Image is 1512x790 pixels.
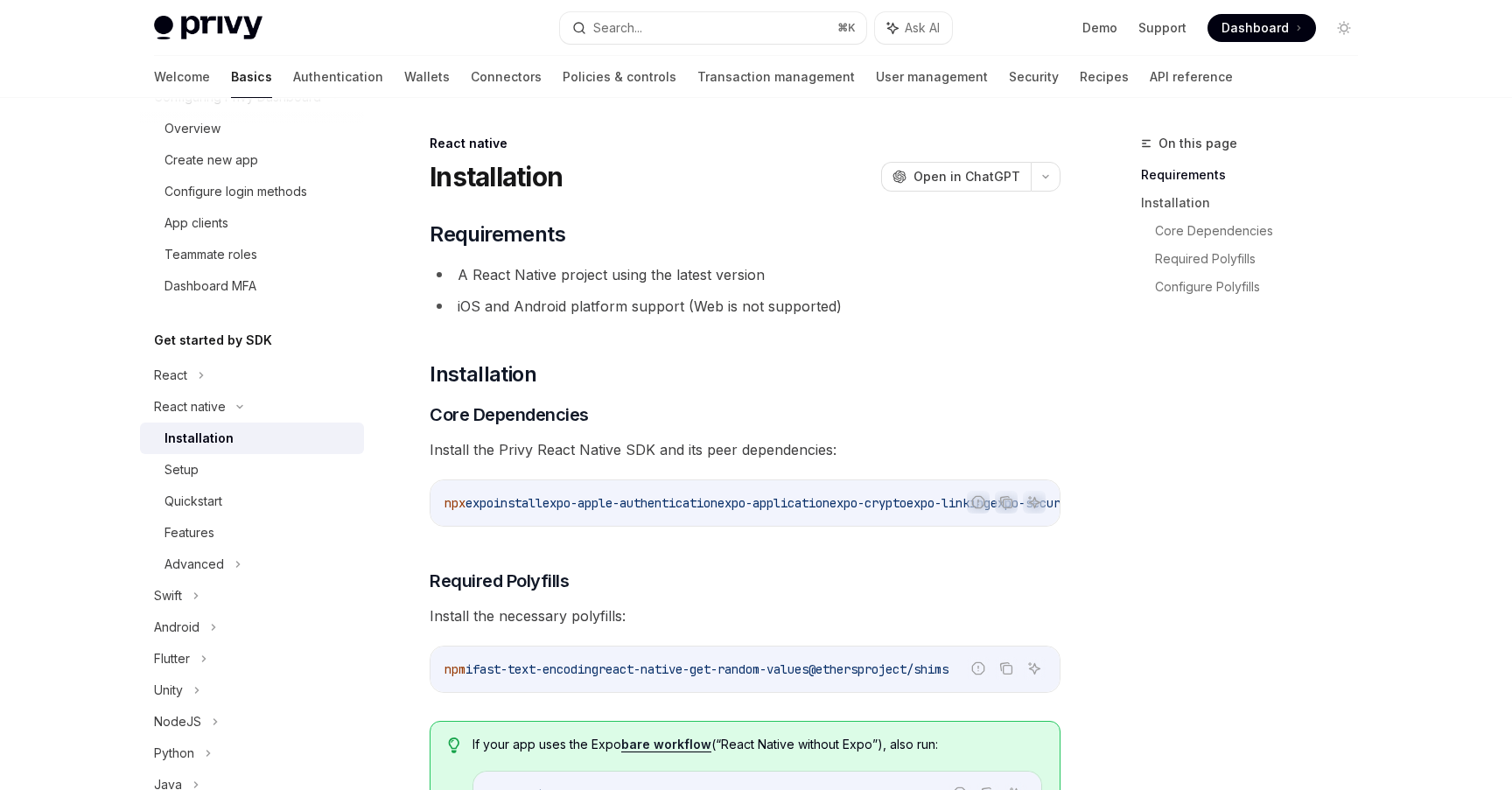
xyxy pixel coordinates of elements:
[140,423,364,454] a: Installation
[140,176,364,207] a: Configure login methods
[1158,133,1237,154] span: On this page
[154,617,199,638] div: Android
[995,657,1018,680] button: Copy the contents from the code block
[430,262,1060,287] li: A React Native project using the latest version
[1150,56,1233,98] a: API reference
[906,495,990,511] span: expo-linking
[430,294,1060,318] li: iOS and Android platform support (Web is not supported)
[444,661,465,677] span: npm
[164,491,222,512] div: Quickstart
[154,585,182,606] div: Swift
[560,12,866,44] button: Search...⌘K
[140,144,364,176] a: Create new app
[990,495,1109,511] span: expo-secure-store
[164,181,307,202] div: Configure login methods
[430,161,563,192] h1: Installation
[404,56,450,98] a: Wallets
[154,648,190,669] div: Flutter
[913,168,1020,185] span: Open in ChatGPT
[598,661,808,677] span: react-native-get-random-values
[430,437,1060,462] span: Install the Privy React Native SDK and its peer dependencies:
[1080,56,1129,98] a: Recipes
[1155,245,1372,273] a: Required Polyfills
[140,239,364,270] a: Teammate roles
[140,113,364,144] a: Overview
[444,495,465,511] span: npx
[430,220,565,248] span: Requirements
[472,736,1042,753] span: If your app uses the Expo (“React Native without Expo”), also run:
[563,56,676,98] a: Policies & controls
[1221,19,1289,37] span: Dashboard
[967,657,990,680] button: Report incorrect code
[472,661,598,677] span: fast-text-encoding
[829,495,906,511] span: expo-crypto
[164,459,199,480] div: Setup
[164,150,258,171] div: Create new app
[140,207,364,239] a: App clients
[593,17,642,38] div: Search...
[164,554,224,575] div: Advanced
[164,118,220,139] div: Overview
[140,454,364,486] a: Setup
[140,270,364,302] a: Dashboard MFA
[154,711,201,732] div: NodeJS
[154,396,226,417] div: React native
[1141,189,1372,217] a: Installation
[1207,14,1316,42] a: Dashboard
[164,522,214,543] div: Features
[465,495,493,511] span: expo
[430,402,589,427] span: Core Dependencies
[465,661,472,677] span: i
[154,56,210,98] a: Welcome
[837,21,856,35] span: ⌘ K
[875,12,952,44] button: Ask AI
[154,365,187,386] div: React
[697,56,855,98] a: Transaction management
[493,495,542,511] span: install
[542,495,717,511] span: expo-apple-authentication
[430,604,1060,628] span: Install the necessary polyfills:
[1138,19,1186,37] a: Support
[995,491,1018,514] button: Copy the contents from the code block
[154,680,183,701] div: Unity
[430,569,569,593] span: Required Polyfills
[164,428,234,449] div: Installation
[621,737,711,752] a: bare workflow
[140,517,364,549] a: Features
[154,330,272,351] h5: Get started by SDK
[876,56,988,98] a: User management
[717,495,829,511] span: expo-application
[1155,217,1372,245] a: Core Dependencies
[154,16,262,40] img: light logo
[1082,19,1117,37] a: Demo
[164,244,257,265] div: Teammate roles
[1023,491,1046,514] button: Ask AI
[448,738,460,753] svg: Tip
[1009,56,1059,98] a: Security
[1330,14,1358,42] button: Toggle dark mode
[881,162,1031,192] button: Open in ChatGPT
[430,360,536,388] span: Installation
[905,19,940,37] span: Ask AI
[140,486,364,517] a: Quickstart
[164,276,256,297] div: Dashboard MFA
[808,661,948,677] span: @ethersproject/shims
[154,743,194,764] div: Python
[293,56,383,98] a: Authentication
[164,213,228,234] div: App clients
[1155,273,1372,301] a: Configure Polyfills
[231,56,272,98] a: Basics
[967,491,990,514] button: Report incorrect code
[1141,161,1372,189] a: Requirements
[471,56,542,98] a: Connectors
[1023,657,1046,680] button: Ask AI
[430,135,1060,152] div: React native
